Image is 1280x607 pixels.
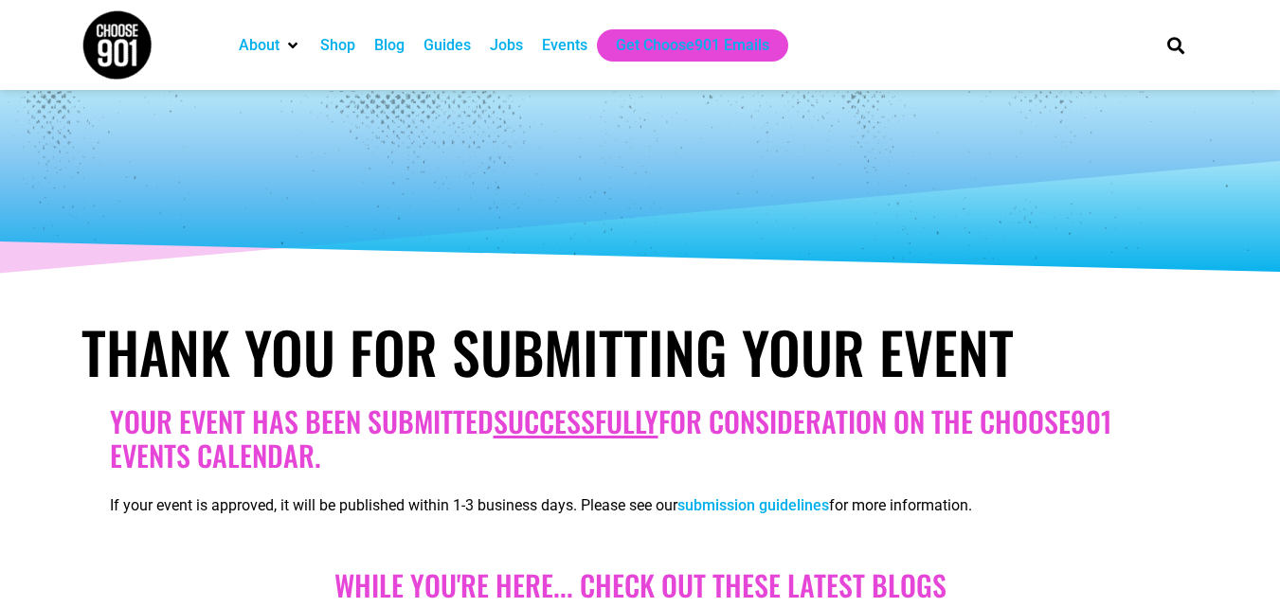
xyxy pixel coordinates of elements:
[490,34,523,57] a: Jobs
[81,317,1199,385] h1: Thank You for Submitting Your Event
[239,34,279,57] a: About
[110,496,972,514] span: If your event is approved, it will be published within 1-3 business days. Please see our for more...
[374,34,405,57] a: Blog
[677,496,829,514] a: submission guidelines
[542,34,587,57] a: Events
[110,568,1171,602] h2: While you're here... Check out these Latest blogs
[1160,29,1191,61] div: Search
[424,34,471,57] a: Guides
[616,34,769,57] a: Get Choose901 Emails
[320,34,355,57] a: Shop
[494,400,658,442] u: successfully
[229,29,1135,62] nav: Main nav
[110,404,1171,473] h2: Your Event has been submitted for consideration on the Choose901 events calendar.
[229,29,311,62] div: About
